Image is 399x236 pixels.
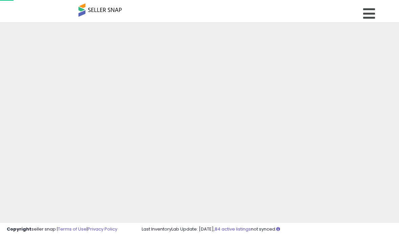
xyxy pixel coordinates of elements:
[88,226,117,232] a: Privacy Policy
[276,227,280,231] i: Click here to read more about un-synced listings.
[7,226,117,233] div: seller snap | |
[7,226,31,232] strong: Copyright
[142,226,392,233] div: Last InventoryLab Update: [DATE], not synced.
[58,226,87,232] a: Terms of Use
[215,226,251,232] a: 84 active listings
